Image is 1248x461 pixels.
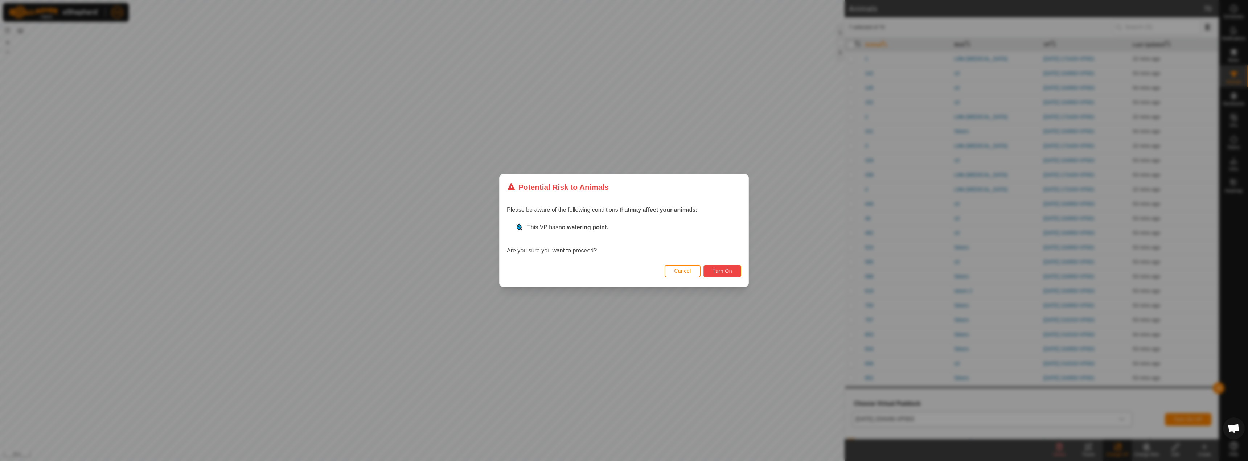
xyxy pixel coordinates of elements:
[674,268,691,274] span: Cancel
[703,265,741,277] button: Turn On
[1223,417,1245,439] div: Open chat
[558,224,608,230] strong: no watering point.
[629,207,698,213] strong: may affect your animals:
[507,207,698,213] span: Please be aware of the following conditions that
[507,223,741,255] div: Are you sure you want to proceed?
[527,224,608,230] span: This VP has
[507,181,609,193] div: Potential Risk to Animals
[665,265,701,277] button: Cancel
[713,268,732,274] span: Turn On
